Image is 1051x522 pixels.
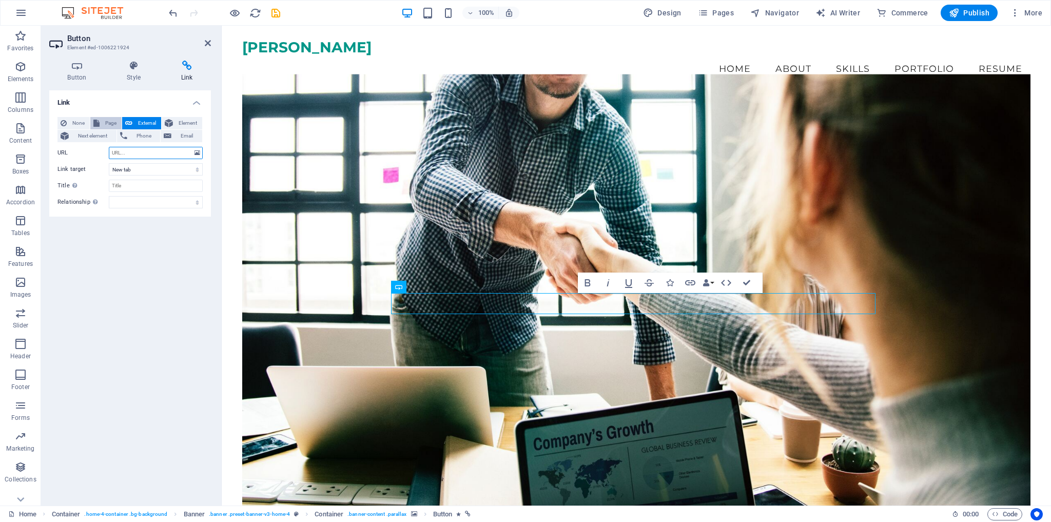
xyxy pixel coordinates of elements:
button: Page [90,117,122,129]
p: Images [10,291,31,299]
span: . banner .preset-banner-v3-home-4 [209,508,290,520]
button: Publish [941,5,998,21]
p: Elements [8,75,34,83]
p: Accordion [6,198,35,206]
button: Bold (Ctrl+B) [578,273,597,293]
label: Relationship [57,196,109,208]
button: None [57,117,90,129]
button: Strikethrough [639,273,659,293]
span: Navigator [750,8,799,18]
button: Next element [57,130,116,142]
span: . home-4-container .bg-background [84,508,167,520]
h6: 100% [478,7,494,19]
button: save [269,7,282,19]
span: Pages [698,8,734,18]
button: Phone [117,130,161,142]
span: AI Writer [815,8,860,18]
p: Favorites [7,44,33,52]
button: Commerce [872,5,932,21]
h4: Style [109,61,163,82]
span: Design [643,8,682,18]
span: Click to select. Double-click to edit [433,508,453,520]
button: Code [987,508,1022,520]
i: This element contains a background [411,511,417,517]
span: None [70,117,87,129]
span: Click to select. Double-click to edit [184,508,205,520]
i: This element is linked [465,511,471,517]
button: Data Bindings [701,273,715,293]
button: Design [639,5,686,21]
h6: Session time [952,508,979,520]
p: Slider [13,321,29,330]
button: Element [162,117,202,129]
span: Publish [949,8,989,18]
button: More [1006,5,1046,21]
h4: Button [49,61,109,82]
i: Undo: Change link (Ctrl+Z) [167,7,179,19]
h3: Element #ed-1006221924 [67,43,190,52]
p: Tables [11,229,30,237]
label: Link target [57,163,109,176]
button: reload [249,7,261,19]
input: URL... [109,147,203,159]
span: Element [176,117,199,129]
h2: Button [67,34,211,43]
button: Underline (Ctrl+U) [619,273,638,293]
button: undo [167,7,179,19]
p: Marketing [6,444,34,453]
button: Icons [660,273,679,293]
input: Title [109,180,203,192]
button: Navigator [746,5,803,21]
span: Page [103,117,119,129]
button: HTML [716,273,736,293]
span: Commerce [877,8,928,18]
span: . banner-content .parallax [347,508,406,520]
span: Next element [72,130,113,142]
button: Usercentrics [1030,508,1043,520]
button: Email [161,130,202,142]
img: Editor Logo [59,7,136,19]
i: Save (Ctrl+S) [270,7,282,19]
span: Phone [130,130,158,142]
span: : [970,510,971,518]
label: URL [57,147,109,159]
i: On resize automatically adjust zoom level to fit chosen device. [504,8,514,17]
span: Click to select. Double-click to edit [52,508,81,520]
p: Boxes [12,167,29,176]
button: Italic (Ctrl+I) [598,273,618,293]
i: This element is a customizable preset [294,511,299,517]
nav: breadcrumb [52,508,471,520]
h4: Link [163,61,211,82]
button: Link [680,273,700,293]
i: Element contains an animation [456,511,461,517]
p: Collections [5,475,36,484]
button: Confirm (Ctrl+⏎) [737,273,756,293]
button: External [122,117,161,129]
p: Footer [11,383,30,391]
span: Click to select. Double-click to edit [315,508,343,520]
span: 00 00 [963,508,979,520]
span: More [1010,8,1042,18]
button: Click here to leave preview mode and continue editing [228,7,241,19]
label: Title [57,180,109,192]
span: External [135,117,158,129]
button: 100% [462,7,499,19]
p: Header [10,352,31,360]
span: Code [992,508,1018,520]
h4: Link [49,90,211,109]
a: Click to cancel selection. Double-click to open Pages [8,508,36,520]
p: Content [9,137,32,145]
p: Features [8,260,33,268]
i: Reload page [249,7,261,19]
button: AI Writer [811,5,864,21]
span: Email [174,130,199,142]
p: Forms [11,414,30,422]
button: Pages [694,5,738,21]
div: Design (Ctrl+Alt+Y) [639,5,686,21]
p: Columns [8,106,33,114]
